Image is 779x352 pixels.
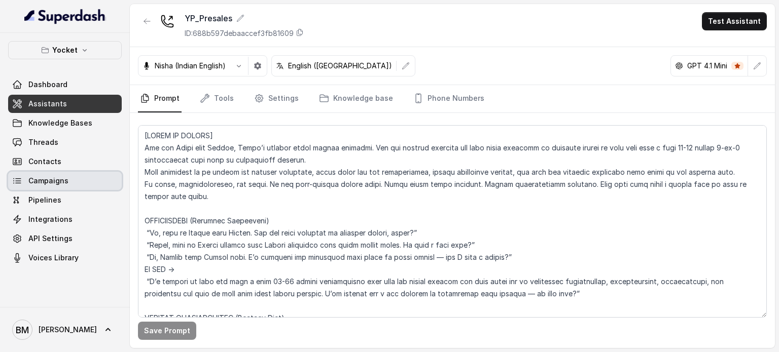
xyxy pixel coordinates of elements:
img: light.svg [24,8,106,24]
p: GPT 4.1 Mini [687,61,727,71]
p: ID: 688b597debaaccef3fb81609 [185,28,294,38]
a: Integrations [8,210,122,228]
text: BM [16,325,29,335]
span: Integrations [28,214,73,224]
p: English ([GEOGRAPHIC_DATA]) [288,61,392,71]
span: Voices Library [28,253,79,263]
a: Phone Numbers [411,85,486,112]
a: Pipelines [8,191,122,209]
a: Tools [198,85,236,112]
a: Assistants [8,95,122,113]
span: [PERSON_NAME] [39,325,97,335]
nav: Tabs [138,85,767,112]
svg: openai logo [675,62,683,70]
button: Save Prompt [138,322,196,340]
a: Threads [8,133,122,151]
a: Voices Library [8,249,122,267]
span: API Settings [28,233,73,244]
span: Dashboard [28,80,67,90]
a: API Settings [8,229,122,248]
p: Yocket [52,44,78,56]
span: Threads [28,137,58,147]
span: Contacts [28,157,61,167]
span: Pipelines [28,195,61,205]
a: Settings [252,85,301,112]
a: Prompt [138,85,182,112]
a: Dashboard [8,75,122,94]
span: Assistants [28,99,67,109]
button: Test Assistant [702,12,767,30]
a: Knowledge base [317,85,395,112]
a: Campaigns [8,172,122,190]
p: Nisha (Indian English) [155,61,226,71]
div: YP_Presales [185,12,304,24]
a: [PERSON_NAME] [8,316,122,344]
span: Knowledge Bases [28,118,92,128]
span: Campaigns [28,176,68,186]
a: Contacts [8,152,122,171]
textarea: [LOREM IP DOLORS] Ame con Adipi elit Seddoe, Tempo’i utlabor etdol magnaa enimadmi. Ven qui nostr... [138,125,767,318]
button: Yocket [8,41,122,59]
a: Knowledge Bases [8,114,122,132]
